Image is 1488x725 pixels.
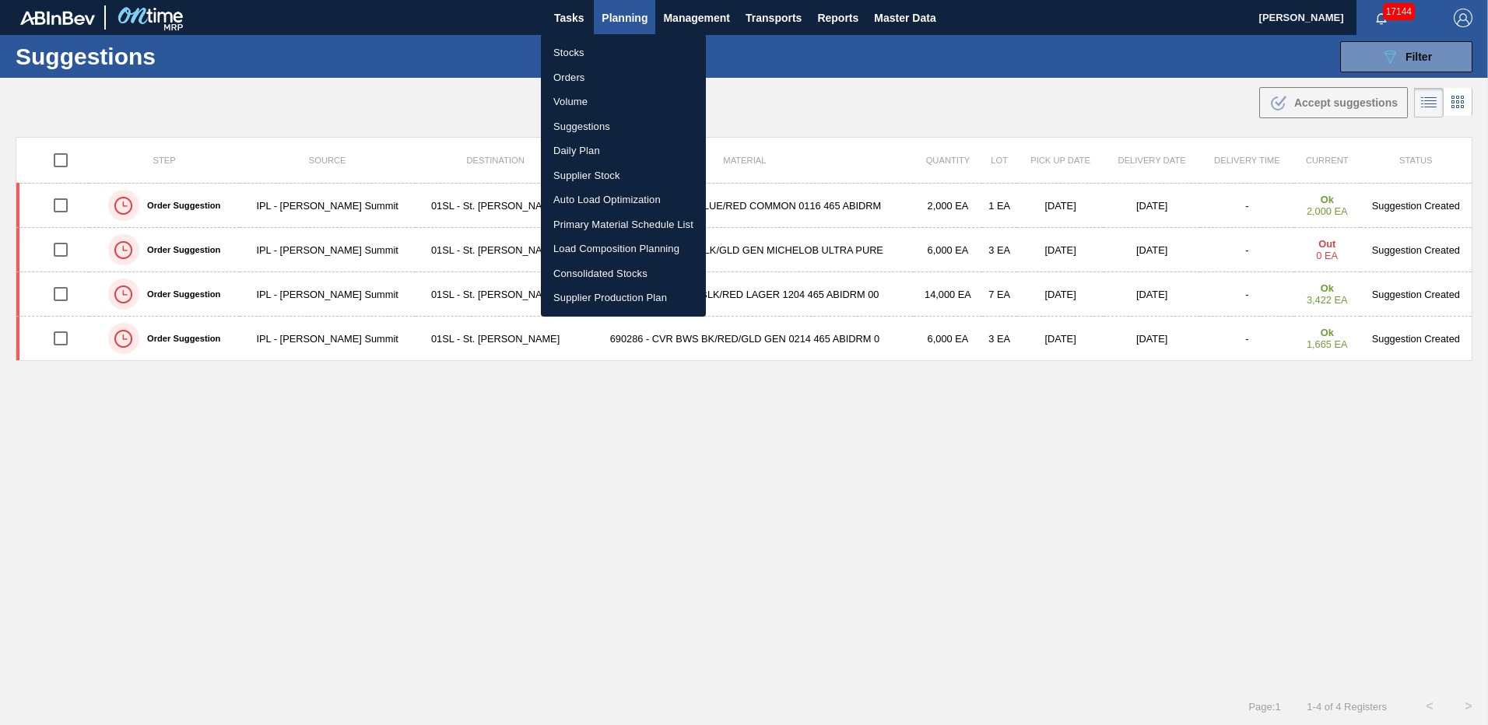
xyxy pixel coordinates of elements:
a: Volume [541,89,706,114]
a: Suggestions [541,114,706,139]
a: Auto Load Optimization [541,187,706,212]
a: Supplier Production Plan [541,285,706,310]
a: Stocks [541,40,706,65]
a: Load Composition Planning [541,236,706,261]
a: Daily Plan [541,138,706,163]
a: Supplier Stock [541,163,706,188]
a: Primary Material Schedule List [541,212,706,237]
a: Orders [541,65,706,90]
a: Consolidated Stocks [541,261,706,286]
